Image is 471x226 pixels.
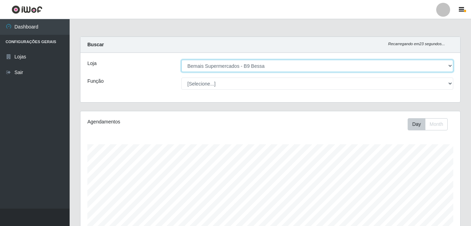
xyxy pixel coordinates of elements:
[87,60,96,67] label: Loja
[408,118,448,130] div: First group
[388,42,445,46] i: Recarregando em 23 segundos...
[408,118,425,130] button: Day
[87,118,234,126] div: Agendamentos
[11,5,42,14] img: CoreUI Logo
[87,78,104,85] label: Função
[408,118,453,130] div: Toolbar with button groups
[87,42,104,47] strong: Buscar
[425,118,448,130] button: Month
